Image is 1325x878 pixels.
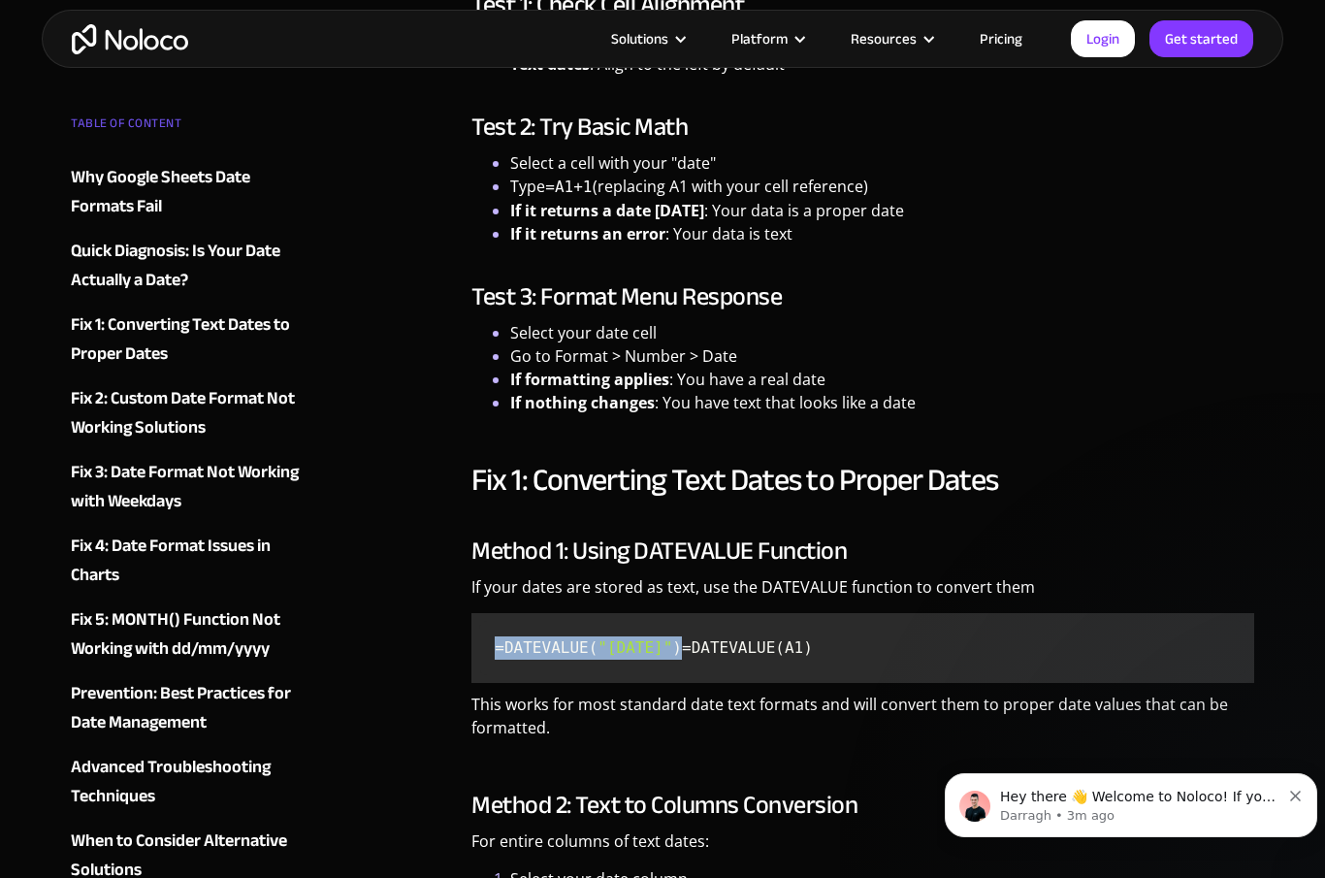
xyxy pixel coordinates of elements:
[510,344,1254,368] li: Go to Format > Number > Date
[471,575,1254,613] p: If your dates are stored as text, use the DATEVALUE function to convert them
[707,26,826,51] div: Platform
[510,222,1254,245] li: : Your data is text
[510,369,669,390] strong: If formatting applies
[510,368,1254,391] li: : You have a real date
[510,391,1254,414] li: : You have text that looks like a date
[71,237,306,295] a: Quick Diagnosis: Is Your Date Actually a Date?
[71,679,306,737] a: Prevention: Best Practices for Date Management
[510,151,1254,175] li: Select a cell with your "date"
[1071,20,1135,57] a: Login
[510,199,1254,222] li: : Your data is a proper date
[731,26,788,51] div: Platform
[937,732,1325,868] iframe: Intercom notifications message
[510,321,1254,344] li: Select your date cell
[71,310,306,369] a: Fix 1: Converting Text Dates to Proper Dates
[826,26,955,51] div: Resources
[71,109,306,147] div: TABLE OF CONTENT
[71,384,306,442] a: Fix 2: Custom Date Format Not Working Solutions
[71,753,306,811] a: Advanced Troubleshooting Techniques
[495,638,598,657] span: =DATEVALUE(
[471,461,1254,500] h2: Fix 1: Converting Text Dates to Proper Dates
[510,223,665,244] strong: If it returns an error
[545,178,592,196] code: =A1+1
[851,26,917,51] div: Resources
[471,693,1254,754] p: This works for most standard date text formats and will convert them to proper date values that c...
[479,621,1246,675] code: =DATEVALUE(A1)
[598,638,672,657] span: "[DATE]"
[587,26,707,51] div: Solutions
[510,200,704,221] strong: If it returns a date [DATE]
[955,26,1047,51] a: Pricing
[471,282,1254,311] h3: Test 3: Format Menu Response
[71,458,306,516] a: Fix 3: Date Format Not Working with Weekdays
[510,392,655,413] strong: If nothing changes
[71,163,306,221] a: Why Google Sheets Date Formats Fail
[471,791,1254,820] h3: Method 2: Text to Columns Conversion
[1149,20,1253,57] a: Get started
[672,638,682,657] span: )
[510,175,1254,199] li: Type (replacing A1 with your cell reference)
[471,829,1254,867] p: For entire columns of text dates:
[611,26,668,51] div: Solutions
[72,24,188,54] a: home
[71,532,306,590] a: Fix 4: Date Format Issues in Charts
[471,537,1254,566] h3: Method 1: Using DATEVALUE Function
[471,113,1254,142] h3: Test 2: Try Basic Math
[71,605,306,664] a: Fix 5: MONTH() Function Not Working with dd/mm/yyyy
